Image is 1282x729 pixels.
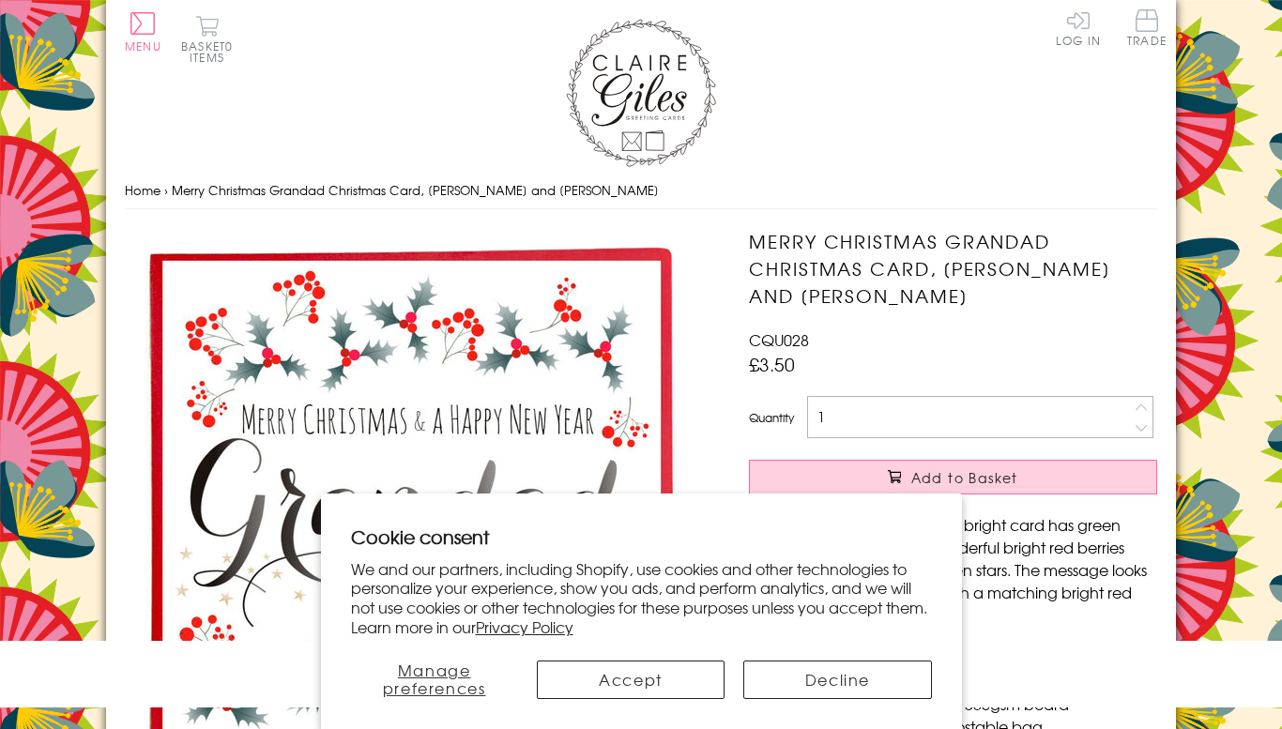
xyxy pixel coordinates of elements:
span: Add to Basket [911,468,1018,487]
p: We and our partners, including Shopify, use cookies and other technologies to personalize your ex... [351,559,932,637]
span: Trade [1127,9,1167,46]
h1: Merry Christmas Grandad Christmas Card, [PERSON_NAME] and [PERSON_NAME] [749,228,1157,309]
span: CQU028 [749,328,809,351]
span: 0 items [190,38,233,66]
button: Add to Basket [749,460,1157,494]
span: › [164,181,168,199]
button: Decline [743,661,931,699]
span: Manage preferences [383,659,486,699]
span: £3.50 [749,351,795,377]
span: Merry Christmas Grandad Christmas Card, [PERSON_NAME] and [PERSON_NAME] [172,181,659,199]
button: Menu [125,12,161,52]
nav: breadcrumbs [125,172,1157,210]
label: Quantity [749,409,794,426]
a: Home [125,181,160,199]
img: Claire Giles Greetings Cards [566,19,716,167]
a: Privacy Policy [476,615,573,638]
h2: Cookie consent [351,524,932,550]
span: Menu [125,38,161,54]
button: Manage preferences [351,661,518,699]
button: Basket0 items [181,15,233,63]
a: Log In [1056,9,1101,46]
a: Trade [1127,9,1167,50]
button: Accept [537,661,725,699]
